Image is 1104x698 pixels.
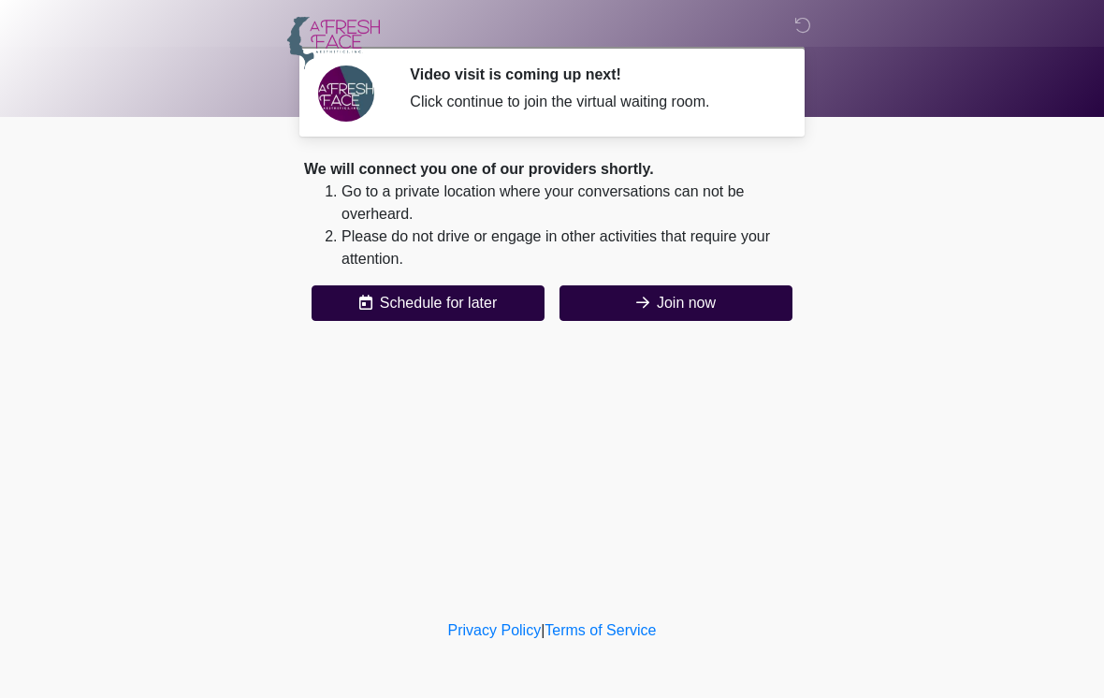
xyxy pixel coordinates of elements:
[285,14,381,71] img: A Fresh Face Aesthetics Inc Logo
[341,225,800,270] li: Please do not drive or engage in other activities that require your attention.
[318,65,374,122] img: Agent Avatar
[341,181,800,225] li: Go to a private location where your conversations can not be overheard.
[541,622,545,638] a: |
[559,285,792,321] button: Join now
[545,622,656,638] a: Terms of Service
[410,91,772,113] div: Click continue to join the virtual waiting room.
[304,158,800,181] div: We will connect you one of our providers shortly.
[448,622,542,638] a: Privacy Policy
[312,285,545,321] button: Schedule for later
